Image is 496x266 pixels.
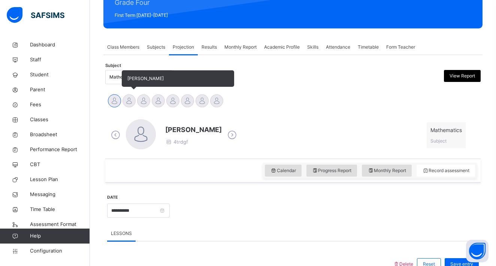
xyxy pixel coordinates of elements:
span: Fees [30,101,90,108]
span: Staff [30,56,90,64]
span: Timetable [358,44,379,51]
span: Subjects [147,44,165,51]
span: Lesson Plan [30,176,90,183]
span: LESSONS [111,230,132,237]
span: Calendar [270,167,296,174]
label: Date [107,195,118,201]
span: Results [202,44,217,51]
button: Open asap [466,240,489,262]
span: Projection [173,44,194,51]
span: Classes [30,116,90,123]
span: Class Members [107,44,139,51]
span: [PERSON_NAME] [165,125,222,135]
span: View Report [450,73,475,79]
span: Help [30,232,90,240]
span: Mathematics [430,126,462,134]
span: Broadsheet [30,131,90,138]
span: Academic Profile [264,44,300,51]
span: Record assessment [422,167,469,174]
span: Subject [105,62,121,69]
span: Time Table [30,206,90,213]
span: Attendance [326,44,350,51]
span: Skills [307,44,318,51]
span: Student [30,71,90,79]
span: Monthly Report [368,167,406,174]
span: Monthly Report [224,44,257,51]
span: Dashboard [30,41,90,49]
span: Configuration [30,247,90,255]
span: Parent [30,86,90,94]
div: Mathematics [109,74,159,80]
span: Subject [430,138,447,144]
span: [PERSON_NAME] [127,76,164,81]
span: Form Teacher [386,44,415,51]
span: Performance Report [30,146,90,153]
span: CBT [30,161,90,168]
span: 4trdgf [165,139,188,145]
span: Progress Report [312,167,352,174]
span: Assessment Format [30,221,90,228]
img: safsims [7,7,64,23]
span: Messaging [30,191,90,198]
